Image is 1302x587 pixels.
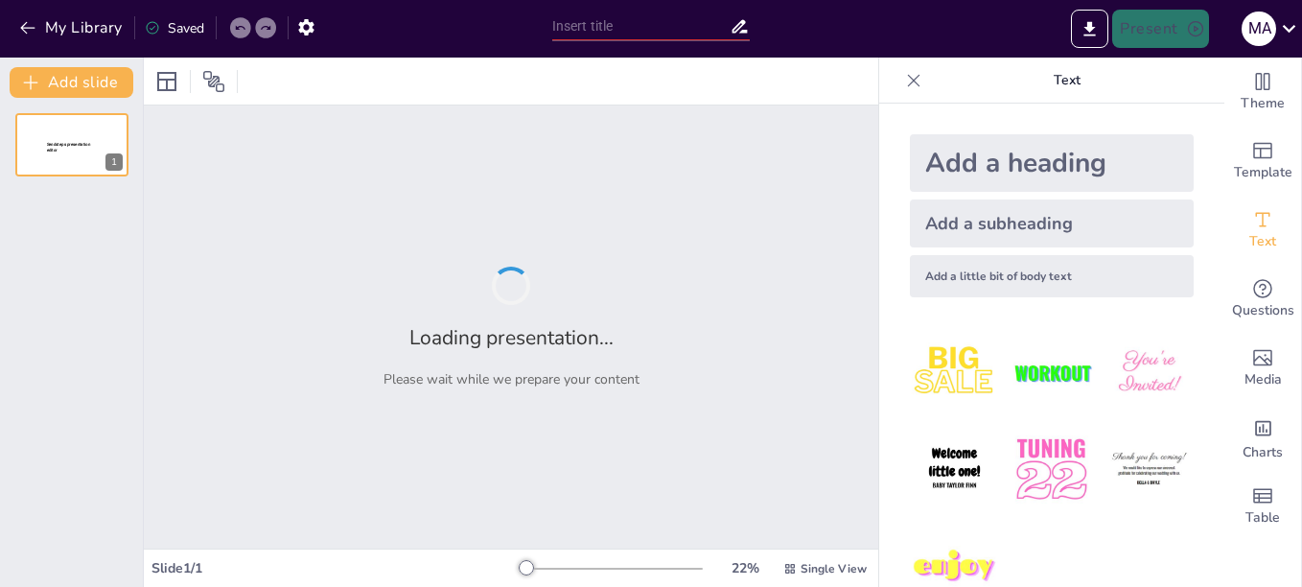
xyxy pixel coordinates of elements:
[409,324,614,351] h2: Loading presentation...
[1224,127,1301,196] div: Add ready made slides
[1224,334,1301,403] div: Add images, graphics, shapes or video
[1232,300,1294,321] span: Questions
[14,12,130,43] button: My Library
[910,134,1194,192] div: Add a heading
[1224,403,1301,472] div: Add charts and graphs
[1243,442,1283,463] span: Charts
[145,19,204,37] div: Saved
[1224,265,1301,334] div: Get real-time input from your audience
[929,58,1205,104] p: Text
[910,328,999,417] img: 1.jpeg
[1112,10,1208,48] button: Present
[1104,425,1194,514] img: 6.jpeg
[1245,507,1280,528] span: Table
[1007,425,1096,514] img: 5.jpeg
[15,113,128,176] div: 1
[801,561,867,576] span: Single View
[1242,12,1276,46] div: M A
[1104,328,1194,417] img: 3.jpeg
[1007,328,1096,417] img: 2.jpeg
[1224,472,1301,541] div: Add a table
[910,425,999,514] img: 4.jpeg
[1241,93,1285,114] span: Theme
[151,559,519,577] div: Slide 1 / 1
[910,255,1194,297] div: Add a little bit of body text
[722,559,768,577] div: 22 %
[10,67,133,98] button: Add slide
[105,153,123,171] div: 1
[1224,196,1301,265] div: Add text boxes
[1234,162,1292,183] span: Template
[384,370,639,388] p: Please wait while we prepare your content
[1242,10,1276,48] button: M A
[151,66,182,97] div: Layout
[552,12,730,40] input: Insert title
[1224,58,1301,127] div: Change the overall theme
[1244,369,1282,390] span: Media
[1071,10,1108,48] button: Export to PowerPoint
[1249,231,1276,252] span: Text
[910,200,1194,247] div: Add a subheading
[47,142,90,153] span: Sendsteps presentation editor
[202,70,225,93] span: Position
